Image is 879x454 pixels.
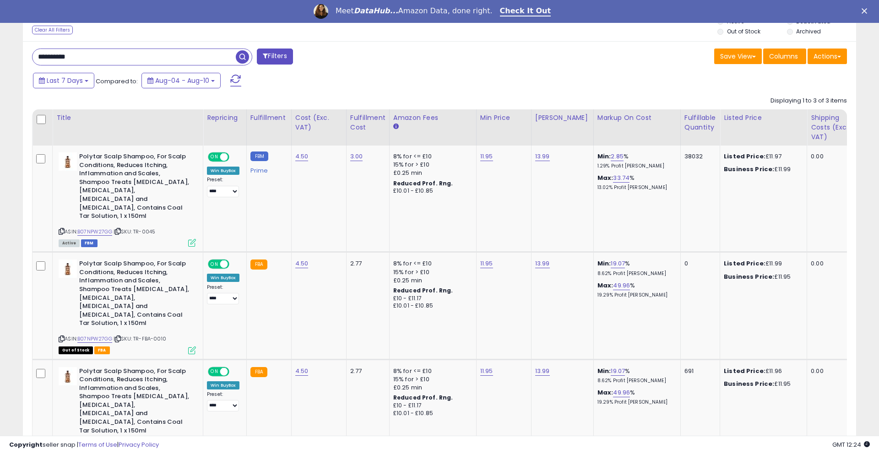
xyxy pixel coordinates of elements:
span: 2025-08-18 12:24 GMT [832,440,870,449]
p: 19.29% Profit [PERSON_NAME] [597,399,673,405]
div: % [597,281,673,298]
div: Title [56,113,199,123]
span: Compared to: [96,77,138,86]
span: Aug-04 - Aug-10 [155,76,209,85]
a: Privacy Policy [119,440,159,449]
span: | SKU: TR-0045 [114,228,155,235]
div: 0 [684,259,713,268]
div: ASIN: [59,152,196,246]
div: £10.01 - £10.85 [393,302,469,310]
div: Win BuyBox [207,274,239,282]
button: Filters [257,49,293,65]
img: Profile image for Georgie [314,4,328,19]
div: Win BuyBox [207,167,239,175]
div: Displaying 1 to 3 of 3 items [770,97,847,105]
div: £11.95 [724,380,800,388]
div: % [597,389,673,405]
div: Meet Amazon Data, done right. [336,6,493,16]
span: OFF [228,260,243,268]
div: 0.00 [811,367,855,375]
a: 19.07 [611,367,625,376]
label: Out of Stock [727,27,760,35]
div: 0.00 [811,259,855,268]
b: Listed Price: [724,152,765,161]
div: £0.25 min [393,169,469,177]
a: 11.95 [480,152,493,161]
b: Business Price: [724,272,774,281]
span: | SKU: TR-FBA-0010 [114,335,166,342]
div: Close [862,8,871,14]
p: 8.62% Profit [PERSON_NAME] [597,270,673,277]
div: £11.97 [724,152,800,161]
a: 13.99 [535,259,550,268]
span: ON [209,260,220,268]
div: 8% for <= £10 [393,152,469,161]
a: 3.00 [350,152,363,161]
span: Columns [769,52,798,61]
div: 8% for <= £10 [393,367,469,375]
div: Shipping Costs (Exc. VAT) [811,113,858,142]
div: [PERSON_NAME] [535,113,590,123]
div: Min Price [480,113,527,123]
b: Reduced Prof. Rng. [393,179,453,187]
b: Business Price: [724,379,774,388]
button: Columns [763,49,806,64]
b: Polytar Scalp Shampoo, For Scalp Conditions, Reduces Itching, Inflammation and Scales, Shampoo Tr... [79,259,190,330]
span: FBA [94,346,110,354]
div: 2.77 [350,367,382,375]
div: Markup on Cost [597,113,677,123]
span: OFF [228,368,243,375]
div: 8% for <= £10 [393,259,469,268]
div: seller snap | | [9,441,159,449]
b: Min: [597,152,611,161]
span: ON [209,368,220,375]
div: Cost (Exc. VAT) [295,113,342,132]
b: Listed Price: [724,367,765,375]
div: Fulfillment Cost [350,113,385,132]
b: Max: [597,388,613,397]
small: FBM [250,151,268,161]
a: B07NPW27GG [77,335,112,343]
p: 8.62% Profit [PERSON_NAME] [597,378,673,384]
b: Business Price: [724,165,774,173]
img: 31jSDhFcWfL._SL40_.jpg [59,259,77,278]
small: FBA [250,367,267,377]
div: 15% for > £10 [393,161,469,169]
div: Amazon Fees [393,113,472,123]
div: Fulfillable Quantity [684,113,716,132]
div: £10 - £11.17 [393,295,469,303]
button: Aug-04 - Aug-10 [141,73,221,88]
div: £0.25 min [393,276,469,285]
p: 1.29% Profit [PERSON_NAME] [597,163,673,169]
img: 31jSDhFcWfL._SL40_.jpg [59,367,77,385]
div: % [597,367,673,384]
label: Archived [796,27,821,35]
b: Max: [597,173,613,182]
p: 13.02% Profit [PERSON_NAME] [597,184,673,191]
div: Fulfillment [250,113,288,123]
div: Win BuyBox [207,381,239,389]
small: Amazon Fees. [393,123,399,131]
span: All listings that are currently out of stock and unavailable for purchase on Amazon [59,346,93,354]
div: 38032 [684,152,713,161]
div: 2.77 [350,259,382,268]
div: % [597,152,673,169]
b: Max: [597,281,613,290]
div: Prime [250,163,284,174]
div: % [597,174,673,191]
img: 31jSDhFcWfL._SL40_.jpg [59,152,77,171]
div: £11.96 [724,367,800,375]
button: Last 7 Days [33,73,94,88]
span: Last 7 Days [47,76,83,85]
a: 49.96 [613,281,630,290]
a: 49.96 [613,388,630,397]
div: £10.01 - £10.85 [393,187,469,195]
div: 15% for > £10 [393,375,469,384]
button: Actions [808,49,847,64]
span: ON [209,153,220,161]
a: 4.50 [295,152,309,161]
a: 4.50 [295,259,309,268]
div: Clear All Filters [32,26,73,34]
b: Listed Price: [724,259,765,268]
div: Preset: [207,284,239,305]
